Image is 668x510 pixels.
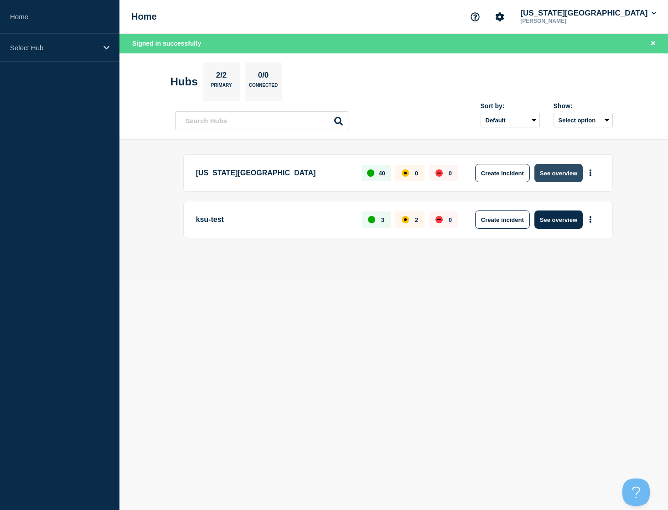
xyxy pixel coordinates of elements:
p: 40 [378,170,385,177]
button: Close banner [647,38,659,49]
button: Account settings [490,7,509,26]
select: Sort by [481,113,540,127]
p: [PERSON_NAME] [518,18,613,24]
input: Search Hubs [175,111,348,130]
p: Connected [249,83,278,92]
button: More actions [585,211,596,228]
div: affected [402,216,409,223]
p: 0/0 [254,71,272,83]
h1: Home [131,11,157,22]
p: 0 [449,170,452,177]
button: [US_STATE][GEOGRAPHIC_DATA] [518,9,658,18]
div: up [367,169,374,177]
span: Signed in successfully [132,40,201,47]
button: Create incident [475,164,530,182]
iframe: Help Scout Beacon - Open [622,478,650,506]
p: 2/2 [212,71,230,83]
div: up [368,216,375,223]
p: Select Hub [10,44,98,52]
div: Show: [554,102,613,110]
h2: Hubs [171,75,198,88]
button: See overview [534,164,583,182]
div: down [435,216,443,223]
button: Select option [554,113,613,127]
p: Primary [211,83,232,92]
button: See overview [534,210,583,229]
p: ksu-test [196,210,352,229]
p: 0 [449,216,452,223]
p: 0 [415,170,418,177]
p: [US_STATE][GEOGRAPHIC_DATA] [196,164,352,182]
div: Sort by: [481,102,540,110]
button: More actions [585,165,596,182]
div: affected [402,169,409,177]
div: down [435,169,443,177]
button: Create incident [475,210,530,229]
p: 2 [415,216,418,223]
p: 3 [381,216,384,223]
button: Support [466,7,485,26]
